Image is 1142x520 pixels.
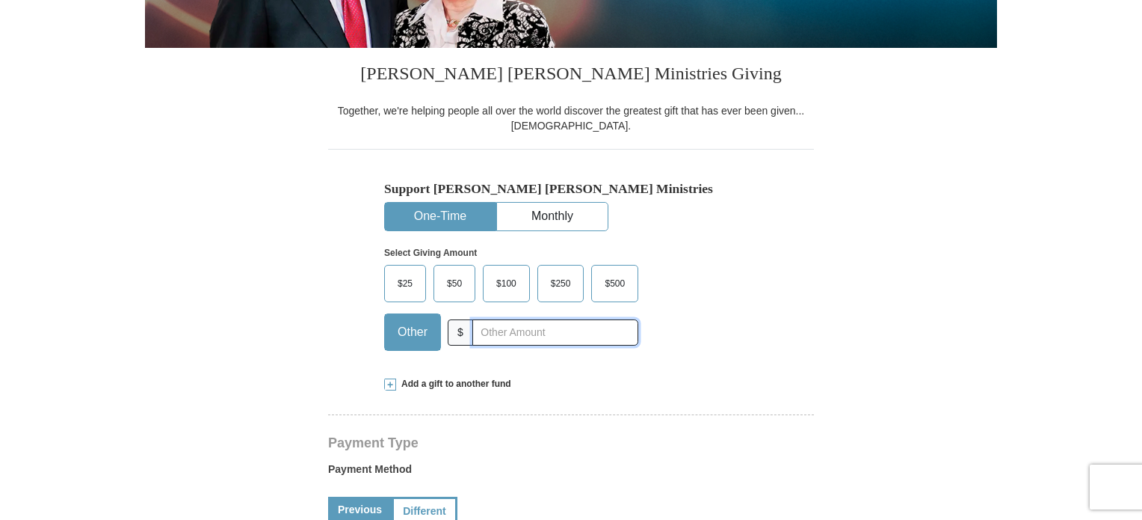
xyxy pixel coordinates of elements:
span: $250 [543,272,578,295]
h5: Support [PERSON_NAME] [PERSON_NAME] Ministries [384,181,758,197]
div: Together, we're helping people all over the world discover the greatest gift that has ever been g... [328,103,814,133]
span: $ [448,319,473,346]
span: $50 [439,272,469,295]
strong: Select Giving Amount [384,248,477,258]
button: Monthly [497,203,608,230]
h4: Payment Type [328,437,814,449]
span: Other [390,321,435,343]
span: $25 [390,272,420,295]
span: Add a gift to another fund [396,378,511,391]
span: $500 [597,272,632,295]
label: Payment Method [328,462,814,484]
button: One-Time [385,203,496,230]
input: Other Amount [472,319,638,346]
span: $100 [489,272,524,295]
h3: [PERSON_NAME] [PERSON_NAME] Ministries Giving [328,48,814,103]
